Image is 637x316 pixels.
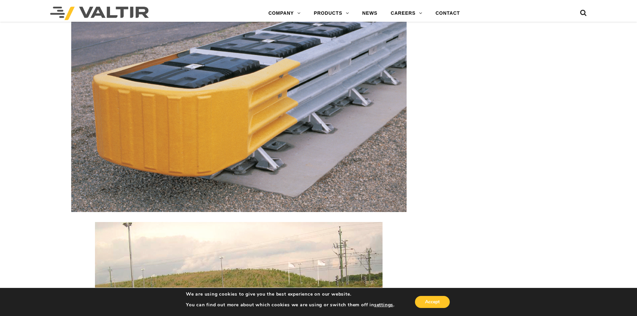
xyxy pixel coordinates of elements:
[186,291,395,297] p: We are using cookies to give you the best experience on our website.
[355,7,384,20] a: NEWS
[415,296,450,308] button: Accept
[307,7,356,20] a: PRODUCTS
[374,302,393,308] button: settings
[186,302,395,308] p: You can find out more about which cookies we are using or switch them off in .
[50,7,149,20] img: Valtir
[384,7,429,20] a: CAREERS
[262,7,307,20] a: COMPANY
[429,7,466,20] a: CONTACT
